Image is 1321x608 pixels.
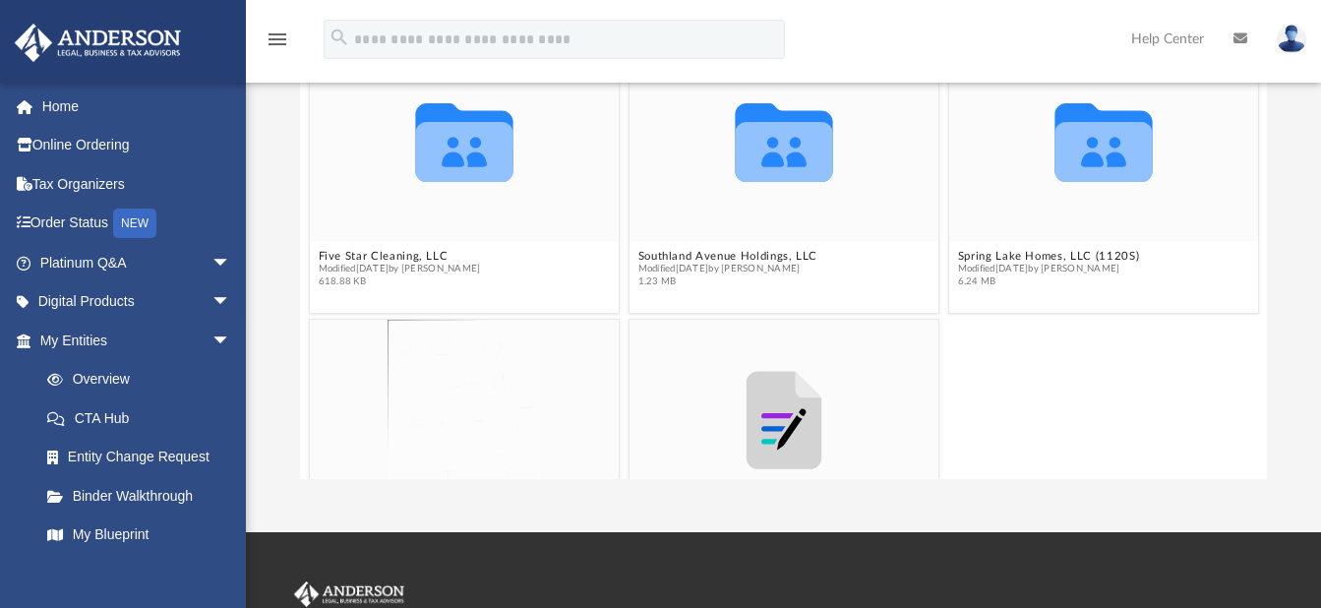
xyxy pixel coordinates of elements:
[28,516,251,555] a: My Blueprint
[28,360,261,399] a: Overview
[14,321,261,360] a: My Entitiesarrow_drop_down
[637,276,817,289] span: 1.23 MB
[266,37,289,51] a: menu
[637,250,817,263] button: Southland Avenue Holdings, LLC
[14,243,261,282] a: Platinum Q&Aarrow_drop_down
[211,321,251,361] span: arrow_drop_down
[637,264,817,276] span: Modified [DATE] by [PERSON_NAME]
[14,282,261,322] a: Digital Productsarrow_drop_down
[318,264,480,276] span: Modified [DATE] by [PERSON_NAME]
[957,264,1139,276] span: Modified [DATE] by [PERSON_NAME]
[28,398,261,438] a: CTA Hub
[318,250,480,263] button: Five Star Cleaning, LLC
[28,476,261,516] a: Binder Walkthrough
[957,276,1139,289] span: 6.24 MB
[329,27,350,48] i: search
[211,243,251,283] span: arrow_drop_down
[300,32,1268,479] div: grid
[14,126,261,165] a: Online Ordering
[1277,25,1306,53] img: User Pic
[957,250,1139,263] button: Spring Lake Homes, LLC (1120S)
[14,164,261,204] a: Tax Organizers
[28,438,261,477] a: Entity Change Request
[113,209,156,238] div: NEW
[9,24,187,62] img: Anderson Advisors Platinum Portal
[14,204,261,244] a: Order StatusNEW
[14,87,261,126] a: Home
[318,276,480,289] span: 618.88 KB
[211,282,251,323] span: arrow_drop_down
[290,581,408,607] img: Anderson Advisors Platinum Portal
[266,28,289,51] i: menu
